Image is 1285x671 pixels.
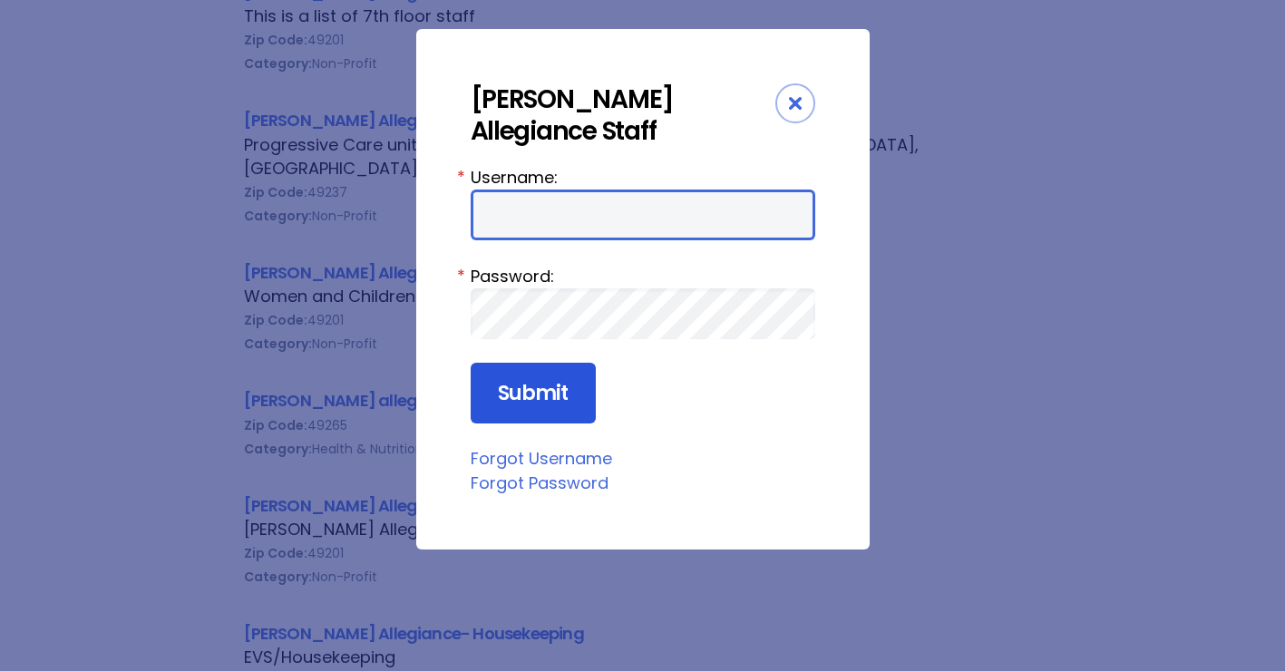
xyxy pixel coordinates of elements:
[471,165,815,190] label: Username:
[775,83,815,123] div: Close
[471,447,612,470] a: Forgot Username
[471,264,815,288] label: Password:
[471,363,596,424] input: Submit
[471,83,775,147] div: [PERSON_NAME] Allegiance Staff
[471,472,608,494] a: Forgot Password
